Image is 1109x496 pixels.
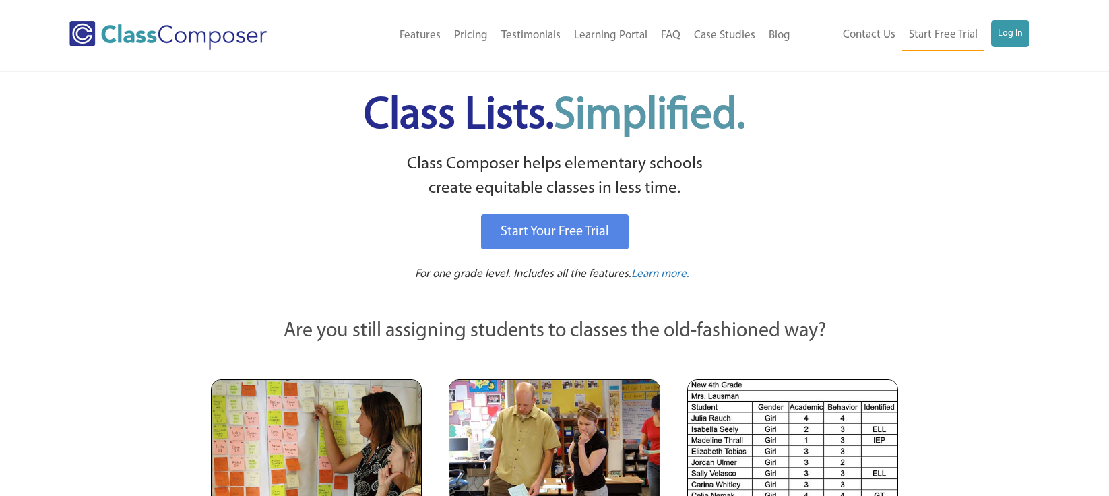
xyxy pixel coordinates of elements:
[687,21,762,51] a: Case Studies
[209,152,900,201] p: Class Composer helps elementary schools create equitable classes in less time.
[69,21,267,50] img: Class Composer
[902,20,984,51] a: Start Free Trial
[447,21,495,51] a: Pricing
[654,21,687,51] a: FAQ
[631,266,689,283] a: Learn more.
[322,21,797,51] nav: Header Menu
[631,268,689,280] span: Learn more.
[991,20,1029,47] a: Log In
[211,317,898,346] p: Are you still assigning students to classes the old-fashioned way?
[797,20,1029,51] nav: Header Menu
[762,21,797,51] a: Blog
[393,21,447,51] a: Features
[501,225,609,239] span: Start Your Free Trial
[554,94,745,138] span: Simplified.
[415,268,631,280] span: For one grade level. Includes all the features.
[364,94,745,138] span: Class Lists.
[567,21,654,51] a: Learning Portal
[481,214,629,249] a: Start Your Free Trial
[836,20,902,50] a: Contact Us
[495,21,567,51] a: Testimonials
